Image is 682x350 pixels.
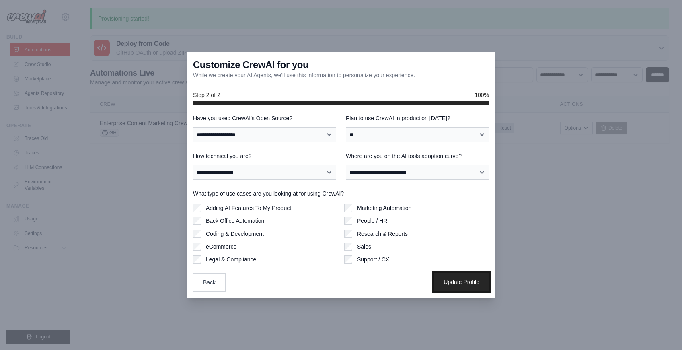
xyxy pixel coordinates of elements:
[193,91,220,99] span: Step 2 of 2
[357,255,389,264] label: Support / CX
[357,230,408,238] label: Research & Reports
[346,152,489,160] label: Where are you on the AI tools adoption curve?
[475,91,489,99] span: 100%
[346,114,489,122] label: Plan to use CrewAI in production [DATE]?
[193,58,308,71] h3: Customize CrewAI for you
[206,230,264,238] label: Coding & Development
[357,243,371,251] label: Sales
[193,71,415,79] p: While we create your AI Agents, we'll use this information to personalize your experience.
[206,243,236,251] label: eCommerce
[193,152,336,160] label: How technical you are?
[193,114,336,122] label: Have you used CrewAI's Open Source?
[357,204,411,212] label: Marketing Automation
[206,204,291,212] label: Adding AI Features To My Product
[434,273,489,291] button: Update Profile
[193,273,226,292] button: Back
[206,255,256,264] label: Legal & Compliance
[357,217,387,225] label: People / HR
[193,189,489,198] label: What type of use cases are you looking at for using CrewAI?
[206,217,264,225] label: Back Office Automation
